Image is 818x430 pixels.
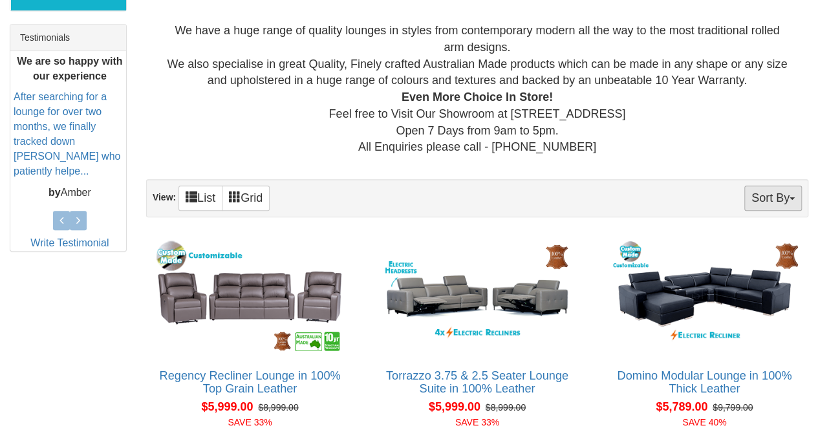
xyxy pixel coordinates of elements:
font: SAVE 33% [228,417,272,427]
img: Torrazzo 3.75 & 2.5 Seater Lounge Suite in 100% Leather [380,237,574,356]
a: Grid [222,186,270,211]
div: We have a huge range of quality lounges in styles from contemporary modern all the way to the mos... [156,23,798,156]
a: Torrazzo 3.75 & 2.5 Seater Lounge Suite in 100% Leather [386,369,568,395]
img: Regency Recliner Lounge in 100% Top Grain Leather [153,237,347,356]
a: List [178,186,222,211]
span: $5,789.00 [656,400,707,413]
button: Sort By [744,186,802,211]
del: $8,999.00 [486,402,526,413]
font: SAVE 33% [455,417,499,427]
span: $5,999.00 [429,400,480,413]
div: Testimonials [10,25,126,51]
a: Domino Modular Lounge in 100% Thick Leather [617,369,791,395]
a: After searching for a lounge for over two months, we finally tracked down [PERSON_NAME] who patie... [14,92,120,177]
span: $5,999.00 [201,400,253,413]
a: Regency Recliner Lounge in 100% Top Grain Leather [159,369,340,395]
b: by [48,187,61,198]
p: Amber [14,186,126,200]
del: $9,799.00 [713,402,753,413]
b: We are so happy with our experience [17,56,122,81]
del: $8,999.00 [258,402,298,413]
a: Write Testimonial [30,237,109,248]
font: SAVE 40% [682,417,726,427]
strong: View: [153,192,176,202]
img: Domino Modular Lounge in 100% Thick Leather [608,237,801,356]
b: Even More Choice In Store! [402,91,553,103]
